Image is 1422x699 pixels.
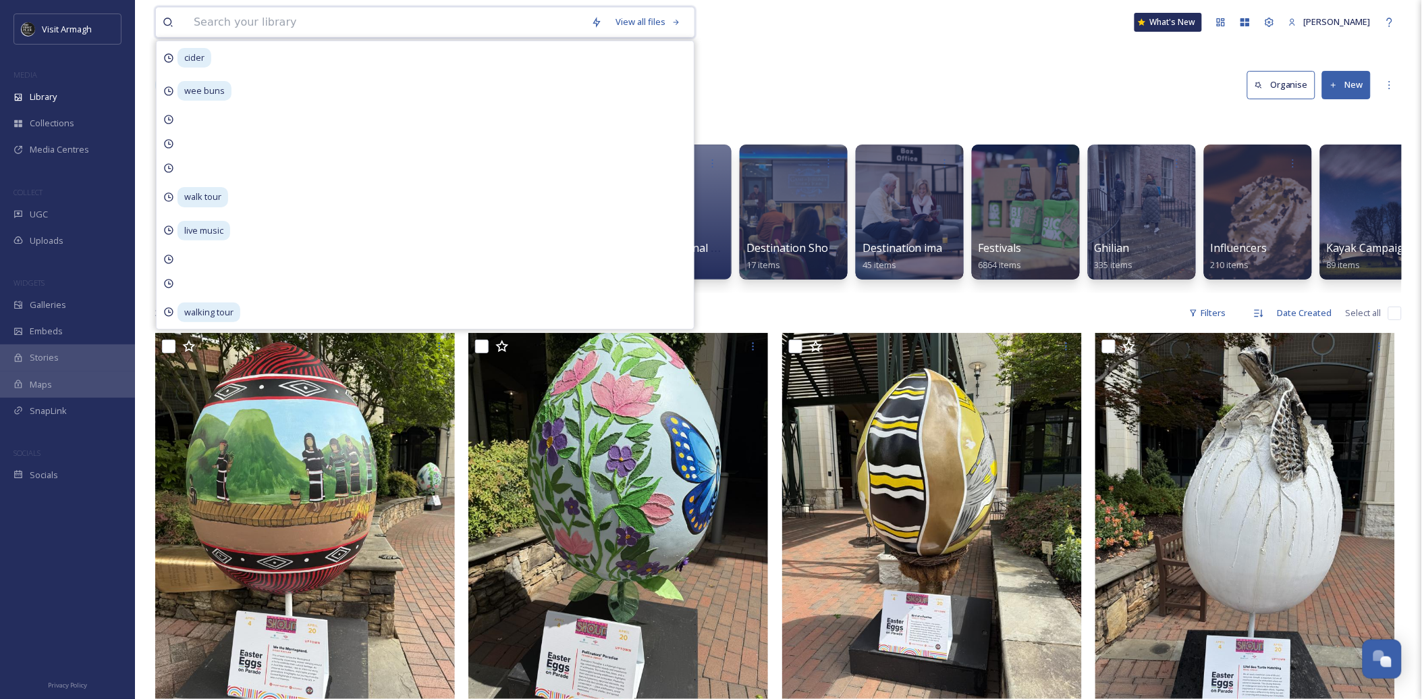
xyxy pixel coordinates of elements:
span: WIDGETS [13,278,45,288]
a: View all files [609,9,688,35]
span: Destination imagery [863,240,966,255]
a: Privacy Policy [48,676,87,692]
button: New [1322,71,1371,99]
div: Date Created [1271,300,1339,326]
span: 6864 items [979,259,1022,271]
button: Organise [1247,71,1315,99]
span: 89 items [1327,259,1361,271]
span: Influencers [1211,240,1267,255]
a: What's New [1134,13,1202,32]
span: 210 items [1211,259,1249,271]
img: THE-FIRST-PLACE-VISIT-ARMAGH.COM-BLACK.jpg [22,22,35,36]
span: Maps [30,378,52,391]
span: wee buns [177,81,231,101]
span: COLLECT [13,187,43,197]
span: Uploads [30,234,63,247]
span: Select all [1346,307,1382,319]
span: Galleries [30,299,66,311]
span: Socials [30,469,58,482]
span: Stories [30,351,59,364]
a: Influencers210 items [1211,242,1267,271]
span: SnapLink [30,405,67,417]
a: Destination imagery45 items [863,242,966,271]
button: Open Chat [1363,640,1402,679]
a: Festivals6864 items [979,242,1022,271]
span: 45 items [863,259,896,271]
div: Filters [1182,300,1233,326]
a: Ghilian335 items [1095,242,1133,271]
span: Visit Armagh [42,23,92,35]
span: 387 file s [155,307,187,319]
span: walk tour [177,187,228,207]
span: 335 items [1095,259,1133,271]
span: walking tour [177,303,240,322]
span: MEDIA [13,70,37,80]
span: Library [30,90,57,103]
a: [PERSON_NAME] [1282,9,1377,35]
span: Festivals [979,240,1022,255]
span: Collections [30,117,74,130]
span: [PERSON_NAME] [1304,16,1371,28]
span: Media Centres [30,143,89,156]
span: 17 items [746,259,780,271]
input: Search your library [187,7,584,37]
span: live music [177,221,230,240]
span: cider [177,48,211,68]
a: Organise [1247,71,1322,99]
a: Destination Showcase, The Alex, [DATE]17 items [746,242,949,271]
span: Embeds [30,325,63,338]
span: Destination Showcase, The Alex, [DATE] [746,240,949,255]
span: SOCIALS [13,448,40,458]
span: UGC [30,208,48,221]
span: Ghilian [1095,240,1130,255]
span: Privacy Policy [48,681,87,690]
